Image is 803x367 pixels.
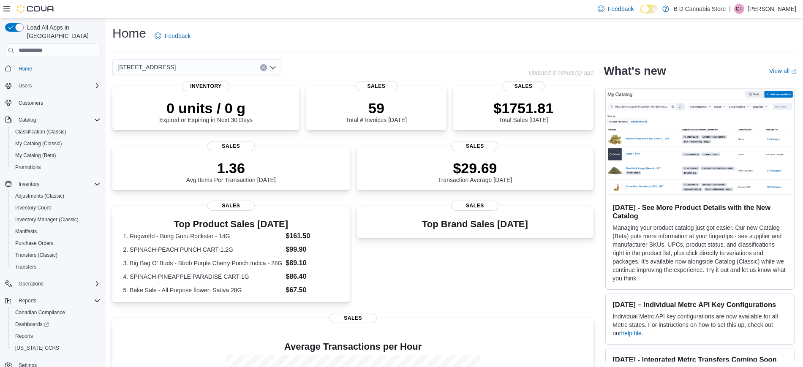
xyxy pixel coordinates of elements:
span: CT [736,4,743,14]
span: Adjustments (Classic) [15,193,64,199]
span: Sales [502,81,544,91]
h1: Home [112,25,146,42]
a: Feedback [594,0,637,17]
span: Inventory Count [15,204,51,211]
div: Transaction Average [DATE] [438,160,512,183]
div: Avg Items Per Transaction [DATE] [186,160,276,183]
span: [STREET_ADDRESS] [117,62,176,72]
dt: 4. SPINACH-PINEAPPLE PARADISE CART-1G [123,272,283,281]
span: My Catalog (Classic) [15,140,62,147]
p: Individual Metrc API key configurations are now available for all Metrc states. For instructions ... [612,312,787,337]
h3: Top Product Sales [DATE] [123,219,339,229]
h3: [DATE] – Individual Metrc API Key Configurations [612,300,787,309]
span: Manifests [15,228,37,235]
dd: $161.50 [286,231,339,241]
span: Reports [19,297,36,304]
button: Promotions [8,161,104,173]
a: View allExternal link [769,68,796,74]
a: Inventory Count [12,203,54,213]
button: Users [15,81,35,91]
span: Customers [15,98,101,108]
dt: 1. Rogworld - Bong Guru Rockstar - 14G [123,232,283,240]
p: $29.69 [438,160,512,177]
span: My Catalog (Classic) [12,139,101,149]
span: Sales [207,201,255,211]
button: Manifests [8,226,104,237]
img: Cova [17,5,55,13]
a: [US_STATE] CCRS [12,343,63,353]
span: Catalog [19,117,36,123]
span: Load All Apps in [GEOGRAPHIC_DATA] [24,23,101,40]
span: Dashboards [12,319,101,329]
button: Transfers (Classic) [8,249,104,261]
button: Purchase Orders [8,237,104,249]
p: 59 [346,100,407,117]
a: Promotions [12,162,44,172]
span: Transfers (Classic) [12,250,101,260]
span: Adjustments (Classic) [12,191,101,201]
a: Customers [15,98,46,108]
p: Managing your product catalog just got easier. Our new Catalog (Beta) puts more information at yo... [612,223,787,283]
span: Inventory [15,179,101,189]
span: Promotions [15,164,41,171]
p: 0 units / 0 g [159,100,253,117]
button: Canadian Compliance [8,307,104,318]
button: Users [2,80,104,92]
button: Reports [15,296,40,306]
span: Sales [207,141,255,151]
button: Clear input [260,64,267,71]
span: Home [15,63,101,73]
span: Promotions [12,162,101,172]
a: Transfers [12,262,40,272]
input: Dark Mode [640,5,658,14]
p: 1.36 [186,160,276,177]
span: Users [15,81,101,91]
a: Inventory Manager (Classic) [12,215,82,225]
svg: External link [791,69,796,74]
a: Adjustments (Classic) [12,191,68,201]
div: Total # Invoices [DATE] [346,100,407,123]
p: [PERSON_NAME] [748,4,796,14]
span: Transfers (Classic) [15,252,57,258]
button: My Catalog (Beta) [8,150,104,161]
a: Dashboards [12,319,52,329]
span: Manifests [12,226,101,237]
span: Sales [451,201,498,211]
span: Purchase Orders [15,240,54,247]
span: Operations [19,280,44,287]
button: Catalog [15,115,39,125]
span: Reports [15,296,101,306]
span: Canadian Compliance [15,309,65,316]
a: Dashboards [8,318,104,330]
h3: [DATE] - See More Product Details with the New Catalog [612,203,787,220]
a: Canadian Compliance [12,307,68,318]
span: Dashboards [15,321,49,328]
button: Open list of options [269,64,276,71]
dt: 5. Bake Sale - All Purpose flower: Sativa 28G [123,286,283,294]
span: Inventory [19,181,39,188]
a: Feedback [151,27,194,44]
button: Operations [15,279,47,289]
span: Reports [15,333,33,340]
button: Reports [8,330,104,342]
span: Customers [19,100,43,106]
dd: $86.40 [286,272,339,282]
a: Classification (Classic) [12,127,70,137]
button: Inventory [2,178,104,190]
span: Classification (Classic) [12,127,101,137]
button: Inventory Count [8,202,104,214]
button: Adjustments (Classic) [8,190,104,202]
a: help file [621,330,642,337]
button: Inventory Manager (Classic) [8,214,104,226]
span: Sales [355,81,397,91]
p: Updated 8 minute(s) ago [528,69,593,76]
span: Home [19,65,32,72]
dd: $89.10 [286,258,339,268]
span: Transfers [15,264,36,270]
span: Operations [15,279,101,289]
span: Inventory Count [12,203,101,213]
button: Customers [2,97,104,109]
a: Manifests [12,226,40,237]
h3: Top Brand Sales [DATE] [422,219,528,229]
